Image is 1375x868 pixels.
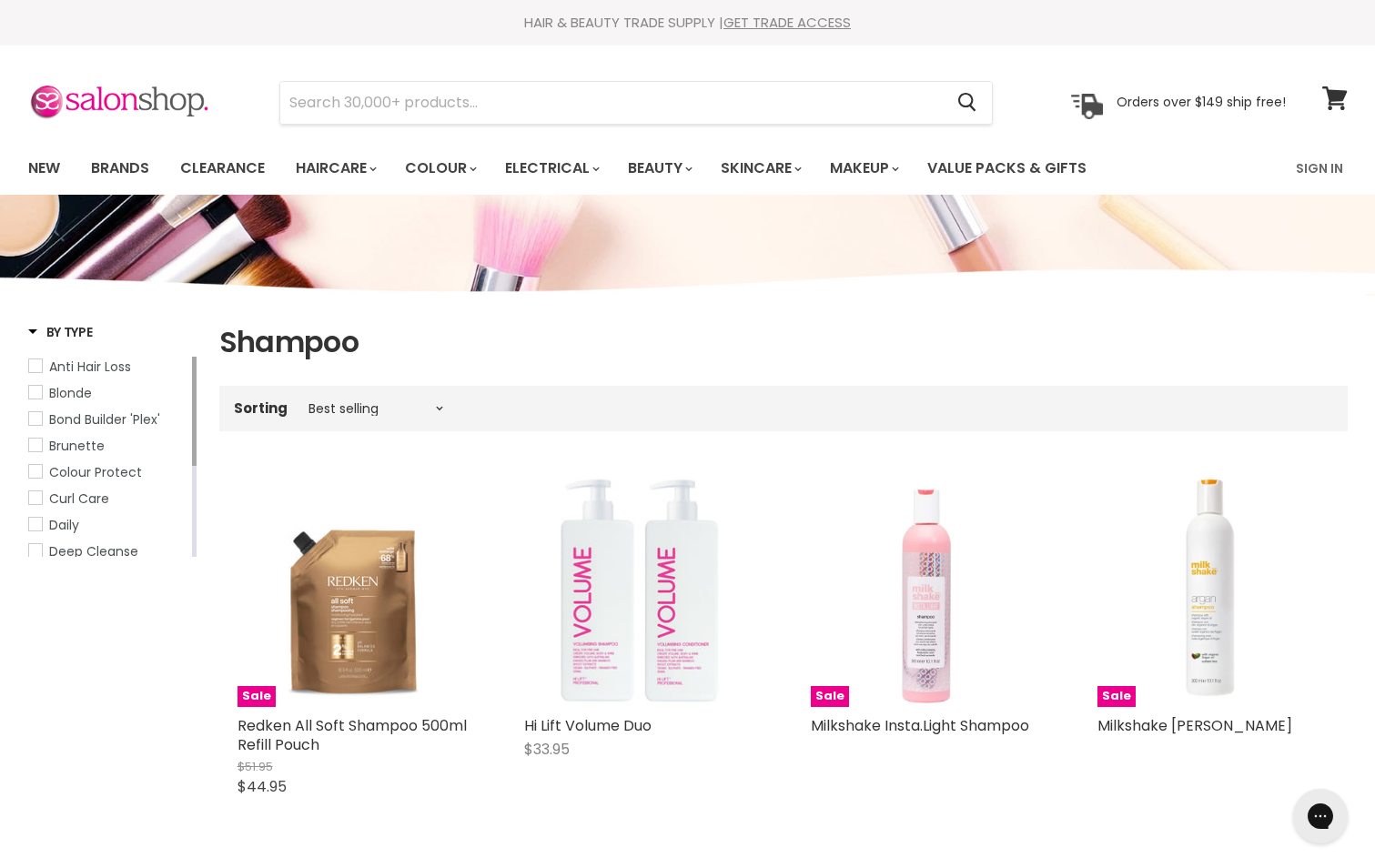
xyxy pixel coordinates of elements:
[167,149,278,187] a: Clearance
[49,463,142,481] span: Colour Protect
[391,149,488,187] a: Colour
[282,149,388,187] a: Haircare
[28,383,188,403] a: Blonde
[49,437,105,455] span: Brunette
[238,715,467,755] a: Redken All Soft Shampoo 500ml Refill Pouch
[816,149,910,187] a: Makeup
[914,149,1100,187] a: Value Packs & Gifts
[238,686,276,707] span: Sale
[279,81,993,125] form: Product
[238,475,470,707] img: Redken All Soft Shampoo 500ml Refill Pouch
[28,409,188,429] a: Bond Builder 'Plex'
[238,758,273,775] span: $51.95
[707,149,813,187] a: Skincare
[491,149,611,187] a: Electrical
[1284,782,1357,850] iframe: Gorgias live chat messenger
[5,14,1370,32] div: HAIR & BEAUTY TRADE SUPPLY |
[49,358,131,376] span: Anti Hair Loss
[524,739,570,760] span: $33.95
[238,475,470,707] a: Redken All Soft Shampoo 500ml Refill PouchSale
[49,410,160,429] span: Bond Builder 'Plex'
[28,489,188,509] a: Curl Care
[28,357,188,377] a: Anti Hair Loss
[1117,94,1286,110] p: Orders over $149 ship free!
[219,323,1348,361] h1: Shampoo
[1097,686,1136,707] span: Sale
[234,400,288,416] label: Sorting
[77,149,163,187] a: Brands
[28,323,93,341] h3: By Type
[811,715,1029,736] a: Milkshake Insta.Light Shampoo
[811,475,1043,707] img: Milkshake Insta.Light Shampoo
[723,13,851,32] a: GET TRADE ACCESS
[614,149,703,187] a: Beauty
[944,82,992,124] button: Search
[280,82,944,124] input: Search
[1097,475,1330,707] img: Milkshake Argan Shampoo
[524,475,756,707] img: Hi Lift Volume Duo
[524,715,652,736] a: Hi Lift Volume Duo
[1097,715,1292,736] a: Milkshake [PERSON_NAME]
[811,475,1043,707] a: Milkshake Insta.Light ShampooSale
[15,142,1193,195] ul: Main menu
[28,541,188,561] a: Deep Cleanse
[811,686,849,707] span: Sale
[49,542,138,560] span: Deep Cleanse
[1097,475,1330,707] a: Milkshake Argan ShampooSale
[28,515,188,535] a: Daily
[49,384,92,402] span: Blonde
[5,142,1370,195] nav: Main
[15,149,74,187] a: New
[1285,149,1354,187] a: Sign In
[28,436,188,456] a: Brunette
[238,776,287,797] span: $44.95
[28,462,188,482] a: Colour Protect
[49,516,79,534] span: Daily
[49,490,109,508] span: Curl Care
